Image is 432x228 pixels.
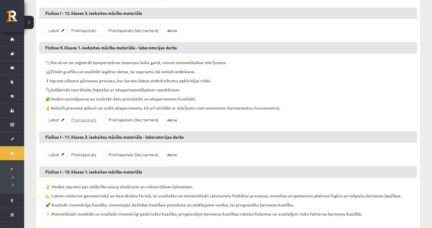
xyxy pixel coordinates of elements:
[45,69,402,74] p: 📊 , lai saprastu, kā notiek atdzišana.
[45,202,402,207] p: 🚀 Analizēt vienmērīgu kustību, izmantojot dažādus kustības pieraksta un attēlojuma veidus, lai pr...
[68,114,104,125] a: Priekšapskats
[50,78,115,83] strong: Izprast siltuma pārneses procesu
[39,166,417,178] h3: Fizikas I - 10. klases 1. ieskaites mācību materiāls
[39,42,417,54] h3: Fizikas 9. klases 1. ieskaites mācību materiāls - laboratorijas darbs
[45,184,402,189] p: 💡 Veidot izpratni par atšķirību starp skalāriem un vektoriāliem lielumiem.
[45,114,67,125] a: Labot
[167,152,177,157] span: Aktīvs
[167,117,177,122] span: Aktīvs
[39,131,417,143] h3: Fizikas I - 11. klases 3. ieskaites mācību materiāls - laboratorijas darbs
[45,105,402,111] p: 💡 , kā arī strādāt ar mērījumu instrumentiem (termometrs, hronometrs).
[45,149,67,160] a: Labot
[50,60,161,65] strong: Novērot un reģistrēt temperatūras izmaiņas laika gaitā
[45,87,402,92] p: 🔍 .
[45,60,402,65] p: 📉 , veicot sistemātiskus mērījumus.
[50,87,179,92] strong: Salīdzināt teorētisko hipotēzi ar eksperimentālajiem rezultātiem
[7,11,24,26] a: Rīgas 1. Tālmācības vidusskola
[105,114,166,125] a: Priekšapskats (bez taimera)
[45,193,402,198] p: 📐 Lietot vektorus ģeometriskā un koordinātu formā, lai analizētu un matemātiski raksturotu fizikā...
[50,105,142,111] strong: Attīstīt prasmes plānot un veikt eksperimentu
[167,28,177,33] span: Aktīvs
[68,25,104,36] a: Priekšapskats
[45,78,402,83] p: 🌡 , kur karsts ūdens atdod siltumu apkārtējai videi.
[105,25,166,36] a: Priekšapskats (bez taimera)
[50,96,195,101] strong: Veidot secinājumus un izvērtēt datu precizitāti un eksperimenta kvalitāti
[105,149,166,160] a: Priekšapskats (bez taimera)
[45,96,402,101] p: 🧩 .
[45,25,67,36] a: Labot
[68,149,104,160] a: Priekšapskats
[45,211,402,216] p: ⚡ Matemātiski modelēt un analizēt vienmērīgi paātrinātu kustību, prognozējot ķermeņu kustības rak...
[50,69,128,74] strong: Zīmēt grafiku un analizēt iegūtos datus
[39,8,417,19] h3: Fizikas I - 12. klases 3. ieskaites mācību materiāls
